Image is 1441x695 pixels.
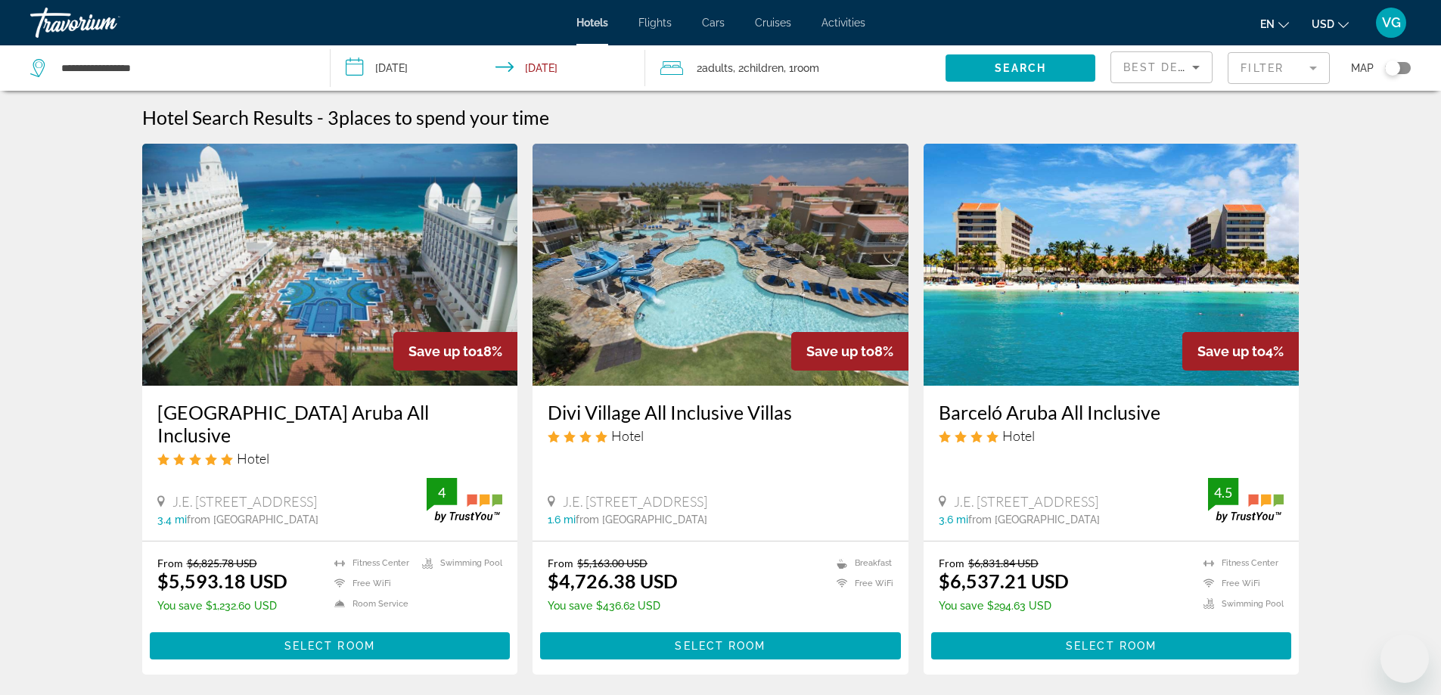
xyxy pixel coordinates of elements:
img: Hotel image [142,144,518,386]
span: Search [995,62,1046,74]
p: $436.62 USD [548,600,678,612]
span: From [157,557,183,569]
button: User Menu [1371,7,1411,39]
button: Select Room [931,632,1292,659]
button: Check-in date: Nov 6, 2025 Check-out date: Nov 12, 2025 [331,45,646,91]
li: Free WiFi [1196,577,1284,590]
li: Fitness Center [1196,557,1284,569]
span: , 2 [733,57,784,79]
span: Select Room [284,640,375,652]
div: 4 star Hotel [939,427,1284,444]
button: Change currency [1312,13,1349,35]
del: $6,831.84 USD [968,557,1039,569]
a: Select Room [931,636,1292,653]
span: from [GEOGRAPHIC_DATA] [187,513,318,526]
a: Hotels [576,17,608,29]
div: 4 star Hotel [548,427,893,444]
p: $294.63 USD [939,600,1069,612]
span: Hotel [237,450,269,467]
a: Divi Village All Inclusive Villas [548,401,893,424]
span: 2 [697,57,733,79]
span: J.E. [STREET_ADDRESS] [563,493,707,510]
div: 4% [1182,332,1299,371]
li: Breakfast [829,557,893,569]
img: trustyou-badge.svg [1208,478,1284,523]
span: places to spend your time [339,106,549,129]
img: Hotel image [924,144,1300,386]
li: Free WiFi [829,577,893,590]
div: 4.5 [1208,483,1238,501]
button: Search [946,54,1095,82]
li: Free WiFi [327,577,415,590]
iframe: Button to launch messaging window [1380,634,1429,683]
img: Hotel image [533,144,908,386]
a: Select Room [540,636,901,653]
a: [GEOGRAPHIC_DATA] Aruba All Inclusive [157,401,503,446]
button: Travelers: 2 adults, 2 children [645,45,946,91]
a: Cruises [755,17,791,29]
span: , 1 [784,57,819,79]
h1: Hotel Search Results [142,106,313,129]
span: You save [548,600,592,612]
del: $6,825.78 USD [187,557,257,569]
span: Room [793,62,819,74]
span: You save [939,600,983,612]
p: $1,232.60 USD [157,600,287,612]
span: Select Room [675,640,766,652]
span: From [939,557,964,569]
button: Select Room [540,632,901,659]
span: USD [1312,18,1334,30]
span: Children [744,62,784,74]
li: Fitness Center [327,557,415,569]
span: Best Deals [1123,61,1202,73]
span: Save up to [408,343,477,359]
span: VG [1382,15,1401,30]
ins: $6,537.21 USD [939,569,1069,592]
span: You save [157,600,202,612]
a: Flights [638,17,672,29]
span: Save up to [1197,343,1266,359]
span: Save up to [806,343,874,359]
div: 8% [791,332,908,371]
a: Travorium [30,3,182,42]
li: Room Service [327,597,415,610]
span: from [GEOGRAPHIC_DATA] [576,513,707,526]
mat-select: Sort by [1123,58,1200,76]
button: Change language [1260,13,1289,35]
h2: 3 [328,106,549,129]
div: 5 star Hotel [157,450,503,467]
del: $5,163.00 USD [577,557,648,569]
ins: $5,593.18 USD [157,569,287,592]
a: Activities [821,17,865,29]
span: Hotel [1002,427,1035,444]
div: 4 [427,483,457,501]
div: 18% [393,332,517,371]
span: 3.4 mi [157,513,187,526]
img: trustyou-badge.svg [427,478,502,523]
span: Adults [702,62,733,74]
span: - [317,106,324,129]
span: Hotel [611,427,644,444]
span: Map [1351,57,1374,79]
span: en [1260,18,1275,30]
button: Filter [1228,51,1330,85]
a: Select Room [150,636,511,653]
span: 1.6 mi [548,513,576,526]
li: Swimming Pool [415,557,502,569]
button: Select Room [150,632,511,659]
a: Cars [702,17,725,29]
a: Barceló Aruba All Inclusive [939,401,1284,424]
span: From [548,557,573,569]
span: from [GEOGRAPHIC_DATA] [968,513,1100,526]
